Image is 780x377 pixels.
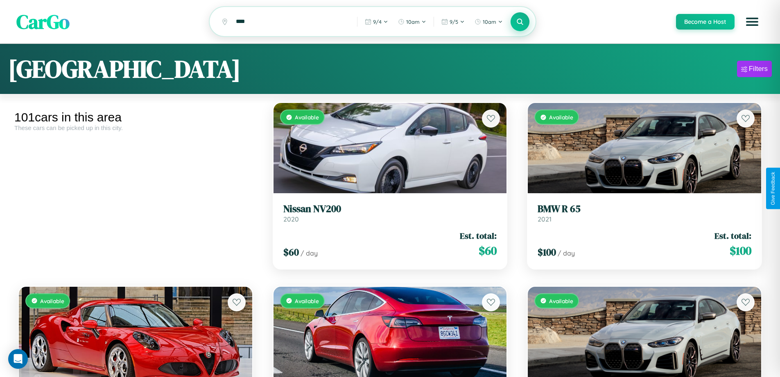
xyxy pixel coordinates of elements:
[479,242,497,259] span: $ 60
[538,245,556,259] span: $ 100
[406,18,420,25] span: 10am
[483,18,496,25] span: 10am
[714,230,751,242] span: Est. total:
[373,18,382,25] span: 9 / 4
[538,203,751,223] a: BMW R 652021
[470,15,507,28] button: 10am
[14,124,257,131] div: These cars can be picked up in this city.
[283,215,299,223] span: 2020
[361,15,392,28] button: 9/4
[450,18,458,25] span: 9 / 5
[676,14,735,30] button: Become a Host
[749,65,768,73] div: Filters
[737,61,772,77] button: Filters
[741,10,764,33] button: Open menu
[40,297,64,304] span: Available
[295,297,319,304] span: Available
[14,110,257,124] div: 101 cars in this area
[538,203,751,215] h3: BMW R 65
[770,172,776,205] div: Give Feedback
[538,215,552,223] span: 2021
[16,8,70,35] span: CarGo
[301,249,318,257] span: / day
[460,230,497,242] span: Est. total:
[295,114,319,121] span: Available
[8,349,28,369] div: Open Intercom Messenger
[549,297,573,304] span: Available
[283,203,497,223] a: Nissan NV2002020
[437,15,469,28] button: 9/5
[549,114,573,121] span: Available
[558,249,575,257] span: / day
[283,245,299,259] span: $ 60
[283,203,497,215] h3: Nissan NV200
[394,15,430,28] button: 10am
[8,52,241,86] h1: [GEOGRAPHIC_DATA]
[730,242,751,259] span: $ 100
